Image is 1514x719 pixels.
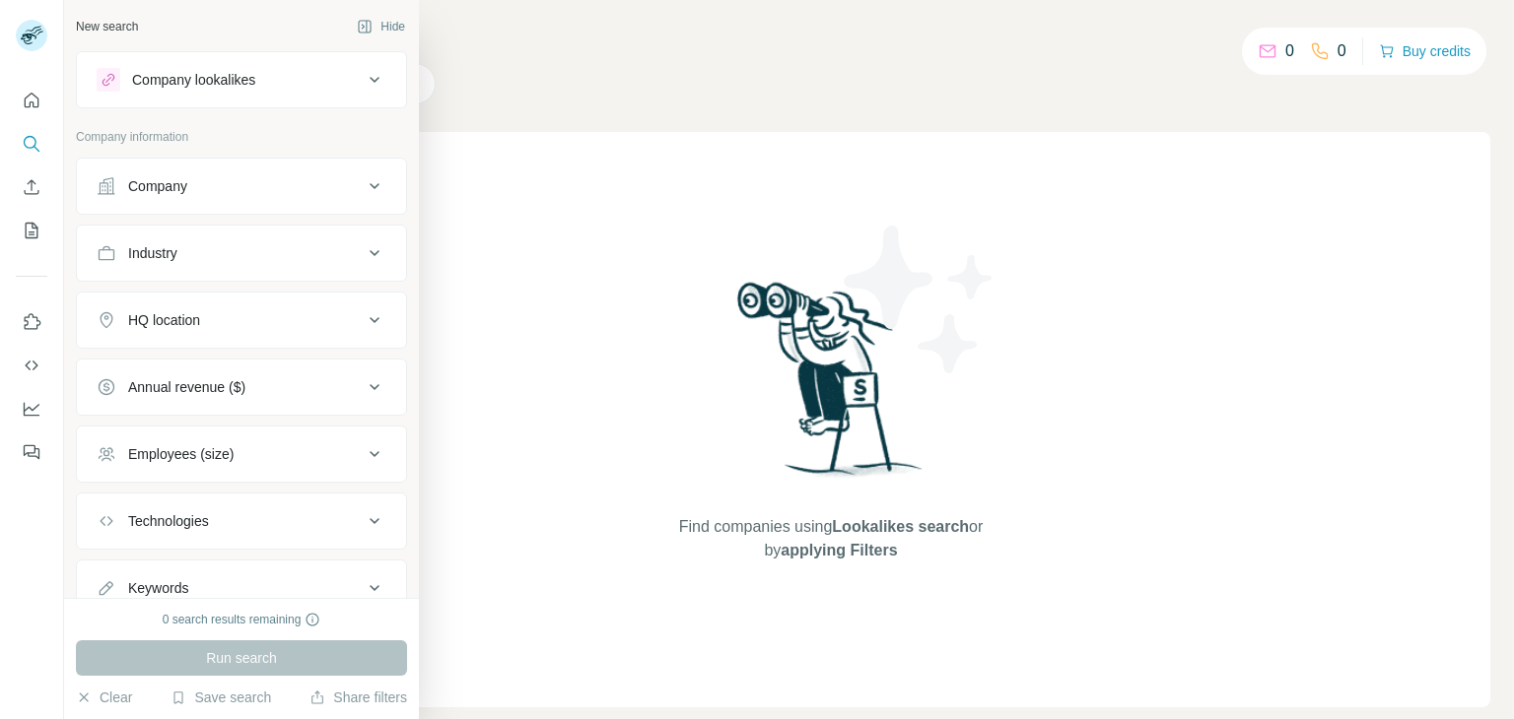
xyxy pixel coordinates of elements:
[310,687,407,707] button: Share filters
[76,687,132,707] button: Clear
[831,211,1008,388] img: Surfe Illustration - Stars
[832,518,969,535] span: Lookalikes search
[77,163,406,210] button: Company
[16,434,47,470] button: Feedback
[1379,37,1471,65] button: Buy credits
[128,444,234,464] div: Employees (size)
[16,169,47,205] button: Enrich CSV
[171,687,271,707] button: Save search
[1285,39,1294,63] p: 0
[16,83,47,118] button: Quick start
[77,363,406,411] button: Annual revenue ($)
[16,213,47,248] button: My lists
[1338,39,1346,63] p: 0
[16,348,47,383] button: Use Surfe API
[128,176,187,196] div: Company
[77,296,406,344] button: HQ location
[77,564,406,612] button: Keywords
[16,126,47,162] button: Search
[132,70,255,90] div: Company lookalikes
[16,304,47,340] button: Use Surfe on LinkedIn
[673,515,989,562] span: Find companies using or by
[77,497,406,545] button: Technologies
[77,56,406,103] button: Company lookalikes
[128,310,200,330] div: HQ location
[128,578,188,598] div: Keywords
[128,511,209,531] div: Technologies
[76,128,407,146] p: Company information
[343,12,419,41] button: Hide
[77,430,406,478] button: Employees (size)
[172,24,1490,51] h4: Search
[163,611,321,628] div: 0 search results remaining
[128,377,245,397] div: Annual revenue ($)
[16,391,47,426] button: Dashboard
[76,18,138,35] div: New search
[77,229,406,277] button: Industry
[781,542,897,558] span: applying Filters
[128,243,177,263] div: Industry
[728,277,933,496] img: Surfe Illustration - Woman searching with binoculars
